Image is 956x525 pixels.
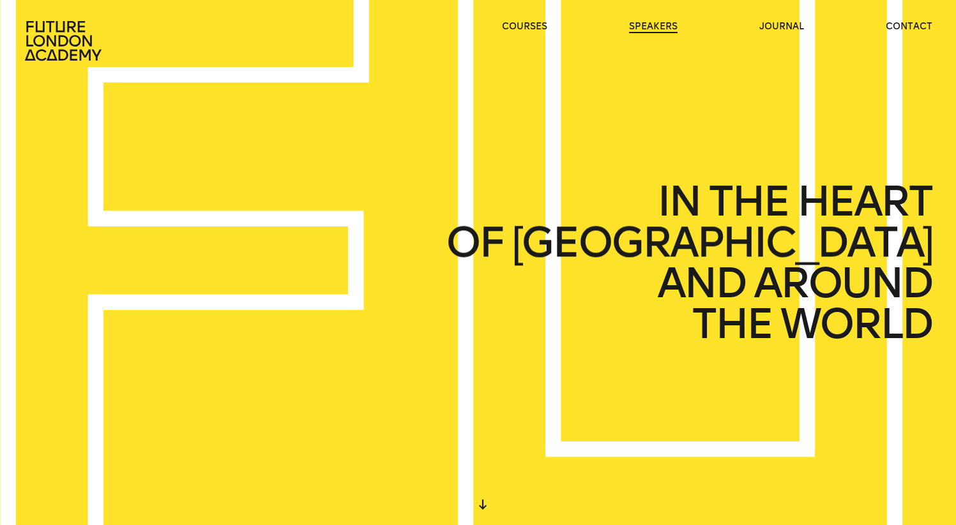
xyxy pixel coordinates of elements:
[629,20,678,33] a: speakers
[780,304,932,344] span: WORLD
[759,20,804,33] a: journal
[797,181,932,222] span: HEART
[708,181,789,222] span: THE
[502,20,547,33] a: courses
[692,304,772,344] span: THE
[886,20,932,33] a: contact
[754,263,932,304] span: AROUND
[512,222,932,263] span: [GEOGRAPHIC_DATA]
[446,222,503,263] span: OF
[657,181,700,222] span: IN
[657,263,745,304] span: AND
